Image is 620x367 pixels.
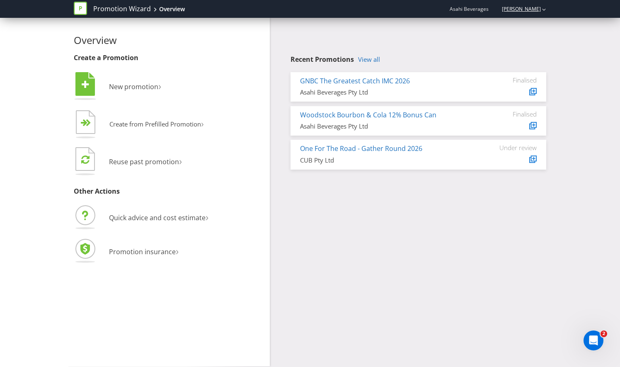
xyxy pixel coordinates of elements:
[176,244,179,258] span: ›
[300,144,422,153] a: One For The Road - Gather Round 2026
[109,213,206,222] span: Quick advice and cost estimate
[109,82,158,91] span: New promotion
[206,210,208,224] span: ›
[109,157,179,166] span: Reuse past promotion
[179,154,182,168] span: ›
[81,155,90,164] tspan: 
[358,56,380,63] a: View all
[109,120,201,128] span: Create from Prefilled Promotion
[109,247,176,256] span: Promotion insurance
[450,5,489,12] span: Asahi Beverages
[93,4,151,14] a: Promotion Wizard
[74,108,204,141] button: Create from Prefilled Promotion›
[300,122,475,131] div: Asahi Beverages Pty Ltd
[300,156,475,165] div: CUB Pty Ltd
[487,144,537,151] div: Under review
[74,35,264,46] h2: Overview
[494,5,541,12] a: [PERSON_NAME]
[74,247,179,256] a: Promotion insurance›
[291,55,354,64] span: Recent Promotions
[300,110,436,119] a: Woodstock Bourbon & Cola 12% Bonus Can
[300,76,410,85] a: GNBC The Greatest Catch IMC 2026
[487,110,537,118] div: Finalised
[86,119,91,127] tspan: 
[601,331,607,337] span: 2
[74,54,264,62] h3: Create a Promotion
[158,79,161,92] span: ›
[74,213,208,222] a: Quick advice and cost estimate›
[300,88,475,97] div: Asahi Beverages Pty Ltd
[74,188,264,195] h3: Other Actions
[201,117,204,130] span: ›
[82,80,89,89] tspan: 
[159,5,185,13] div: Overview
[584,331,603,350] iframe: Intercom live chat
[487,76,537,84] div: Finalised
